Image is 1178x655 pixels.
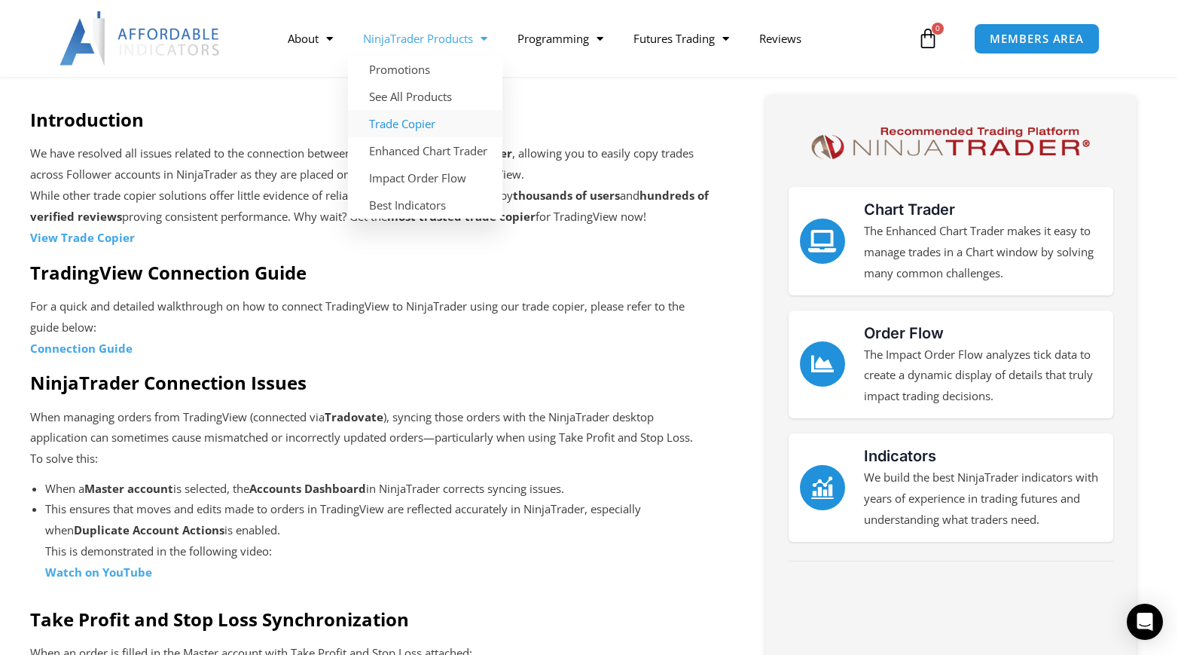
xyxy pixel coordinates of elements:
[74,522,224,537] strong: Duplicate Account Actions
[348,56,502,219] ul: NinjaTrader Products
[864,221,1102,284] p: The Enhanced Chart Trader makes it easy to manage trades in a Chart window by solving many common...
[30,341,133,356] a: Connection Guide
[804,122,1097,164] img: NinjaTrader Logo | Affordable Indicators – NinjaTrader
[273,21,914,56] nav: Menu
[895,17,961,60] a: 0
[800,341,845,387] a: Order Flow
[30,188,709,224] strong: hundreds of verified reviews
[45,479,698,500] li: When a is selected, the in NinjaTrader corrects syncing issues.
[45,565,152,580] a: Watch on YouTube
[348,56,502,83] a: Promotions
[864,447,936,465] a: Indicators
[348,110,502,137] a: Trade Copier
[800,219,845,264] a: Chart Trader
[249,481,366,496] strong: Accounts Dashboard
[348,137,502,164] a: Enhanced Chart Trader
[60,11,221,66] img: LogoAI | Affordable Indicators – NinjaTrader
[348,21,502,56] a: NinjaTrader Products
[864,467,1102,531] p: We build the best NinjaTrader indicators with years of experience in trading futures and understa...
[325,409,383,424] strong: Tradovate
[30,230,135,245] strong: View Trade Copier
[348,191,502,219] a: Best Indicators
[30,370,307,395] strong: NinjaTrader Connection Issues
[800,465,845,510] a: Indicators
[932,23,944,35] span: 0
[387,209,536,224] strong: most trusted trade copier
[30,143,713,248] p: We have resolved all issues related to the connection between and , allowing you to easily copy t...
[974,23,1100,54] a: MEMBERS AREA
[30,260,307,285] strong: TradingView Connection Guide
[30,296,713,360] p: For a quick and detailed walkthrough on how to connect TradingView to NinjaTrader using our trade...
[30,407,713,470] p: When managing orders from TradingView (connected via ), syncing those orders with the NinjaTrader...
[864,200,955,219] a: Chart Trader
[348,164,502,191] a: Impact Order Flow
[84,481,173,496] strong: Master account
[273,21,348,56] a: About
[502,21,618,56] a: Programming
[30,107,144,132] strong: Introduction
[513,188,620,203] strong: thousands of users
[864,344,1102,408] p: The Impact Order Flow analyzes tick data to create a dynamic display of details that truly impact...
[990,33,1084,44] span: MEMBERS AREA
[864,324,944,342] a: Order Flow
[45,499,698,583] li: This ensures that moves and edits made to orders in TradingView are reflected accurately in Ninja...
[30,607,409,632] strong: Take Profit and Stop Loss Synchronization
[1127,604,1163,640] div: Open Intercom Messenger
[348,83,502,110] a: See All Products
[744,21,816,56] a: Reviews
[618,21,744,56] a: Futures Trading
